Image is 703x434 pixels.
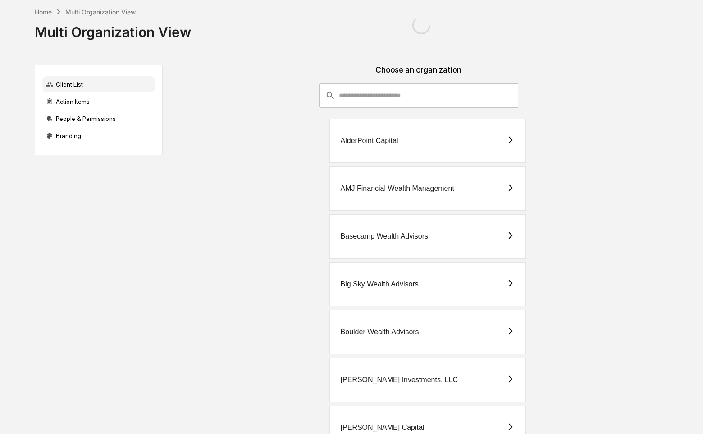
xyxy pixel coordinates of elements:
[42,111,155,127] div: People & Permissions
[341,424,425,432] div: [PERSON_NAME] Capital
[319,83,518,108] div: consultant-dashboard__filter-organizations-search-bar
[341,232,428,240] div: Basecamp Wealth Advisors
[35,17,191,40] div: Multi Organization View
[341,185,454,193] div: AMJ Financial Wealth Management
[35,8,52,16] div: Home
[42,93,155,110] div: Action Items
[170,65,667,83] div: Choose an organization
[65,8,136,16] div: Multi Organization View
[42,128,155,144] div: Branding
[341,137,398,145] div: AlderPoint Capital
[341,280,419,288] div: Big Sky Wealth Advisors
[341,328,419,336] div: Boulder Wealth Advisors
[42,76,155,92] div: Client List
[341,376,458,384] div: [PERSON_NAME] Investments, LLC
